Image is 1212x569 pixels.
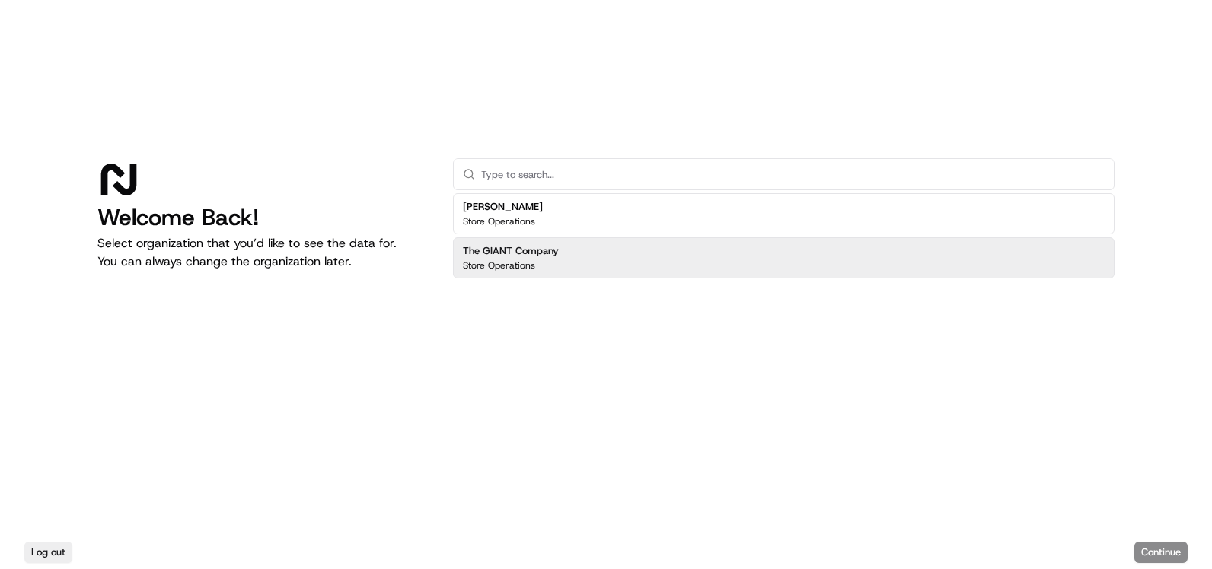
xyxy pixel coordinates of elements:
[463,244,559,258] h2: The GIANT Company
[463,200,543,214] h2: [PERSON_NAME]
[24,542,72,563] button: Log out
[463,259,535,272] p: Store Operations
[97,234,429,271] p: Select organization that you’d like to see the data for. You can always change the organization l...
[97,204,429,231] h1: Welcome Back!
[453,190,1115,281] div: Suggestions
[481,159,1105,189] input: Type to search...
[463,215,535,227] p: Store Operations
